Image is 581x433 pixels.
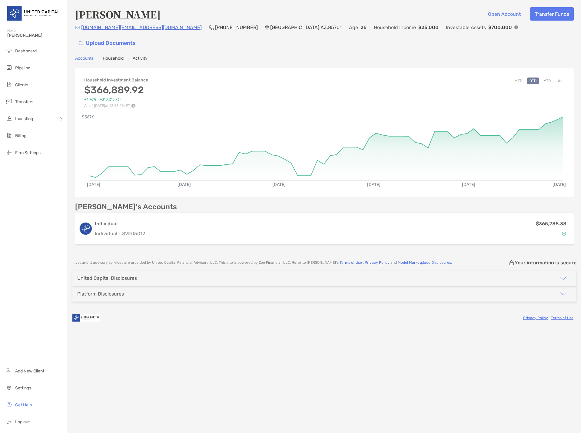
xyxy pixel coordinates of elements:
div: Platform Disclosures [77,291,124,297]
span: Investing [15,116,33,121]
img: logo account [80,223,92,235]
button: Transfer Funds [530,7,574,21]
text: [DATE] [87,182,100,187]
p: [DOMAIN_NAME][EMAIL_ADDRESS][DOMAIN_NAME] [81,24,202,31]
span: Transfers [15,99,33,104]
img: firm-settings icon [5,149,13,156]
button: MTD [512,78,525,84]
img: get-help icon [5,401,13,408]
img: logout icon [5,418,13,425]
img: investing icon [5,115,13,122]
p: Your information is secure [515,260,576,266]
span: Dashboard [15,48,37,54]
span: Settings [15,385,31,391]
p: [PHONE_NUMBER] [215,24,258,31]
text: [DATE] [178,182,191,187]
img: button icon [79,41,84,45]
img: Location Icon [265,25,269,30]
img: settings icon [5,384,13,391]
img: Info Icon [514,25,518,29]
img: icon arrow [559,290,567,298]
p: Investable Assets [446,24,486,31]
button: QTD [527,78,539,84]
h3: $366,889.92 [84,84,148,96]
img: Phone Icon [209,25,214,30]
p: 26 [360,24,367,31]
h3: Individual [95,220,145,227]
p: As of [DATE] at 12:45 PM ET [84,104,148,108]
div: United Capital Disclosures [77,275,137,281]
a: Household [103,56,124,62]
p: $700,000 [488,24,512,31]
img: Email Icon [75,26,80,29]
span: Clients [15,82,28,88]
img: United Capital Logo [7,2,60,24]
img: billing icon [5,132,13,139]
a: Upload Documents [75,37,140,50]
a: Model Marketplace Disclosures [398,260,451,265]
p: $25,000 [418,24,439,31]
p: [GEOGRAPHIC_DATA] , AZ , 85701 [270,24,342,31]
img: clients icon [5,81,13,88]
a: Terms of Use [340,260,362,265]
span: Billing [15,133,26,138]
button: All [556,78,565,84]
p: Household Income [374,24,416,31]
span: Get Help [15,402,32,408]
span: Log out [15,419,30,425]
a: Privacy Policy [523,316,548,320]
span: Firm Settings [15,150,41,155]
text: [DATE] [553,182,566,187]
h4: [PERSON_NAME] [75,7,161,21]
text: $367K [82,114,94,120]
img: company logo [72,311,100,325]
p: $365,288.38 [536,220,566,227]
p: Investment advisory services are provided by United Capital Financial Advisors, LLC . This site i... [72,260,452,265]
text: [DATE] [367,182,380,187]
button: Open Account [483,7,525,21]
button: YTD [541,78,553,84]
p: Age [349,24,358,31]
p: [PERSON_NAME]'s Accounts [75,203,177,211]
img: Performance Info [131,104,135,108]
h4: Household Investment Balance [84,78,148,83]
span: [PERSON_NAME]! [7,33,64,38]
img: dashboard icon [5,47,13,54]
text: [DATE] [462,182,475,187]
a: Terms of Use [551,316,573,320]
a: Privacy Policy [365,260,390,265]
text: [DATE] [272,182,286,187]
a: Accounts [75,56,94,62]
img: pipeline icon [5,64,13,71]
img: transfers icon [5,98,13,105]
span: Pipeline [15,65,30,71]
span: +4.76% [84,97,96,102]
span: Add New Client [15,369,44,374]
img: add_new_client icon [5,367,13,374]
img: Account Status icon [562,231,566,236]
img: icon arrow [559,275,567,282]
a: Activity [133,56,148,62]
p: Individual - 8VK05012 [95,230,145,237]
span: ( +$18,213.73 ) [98,97,121,102]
